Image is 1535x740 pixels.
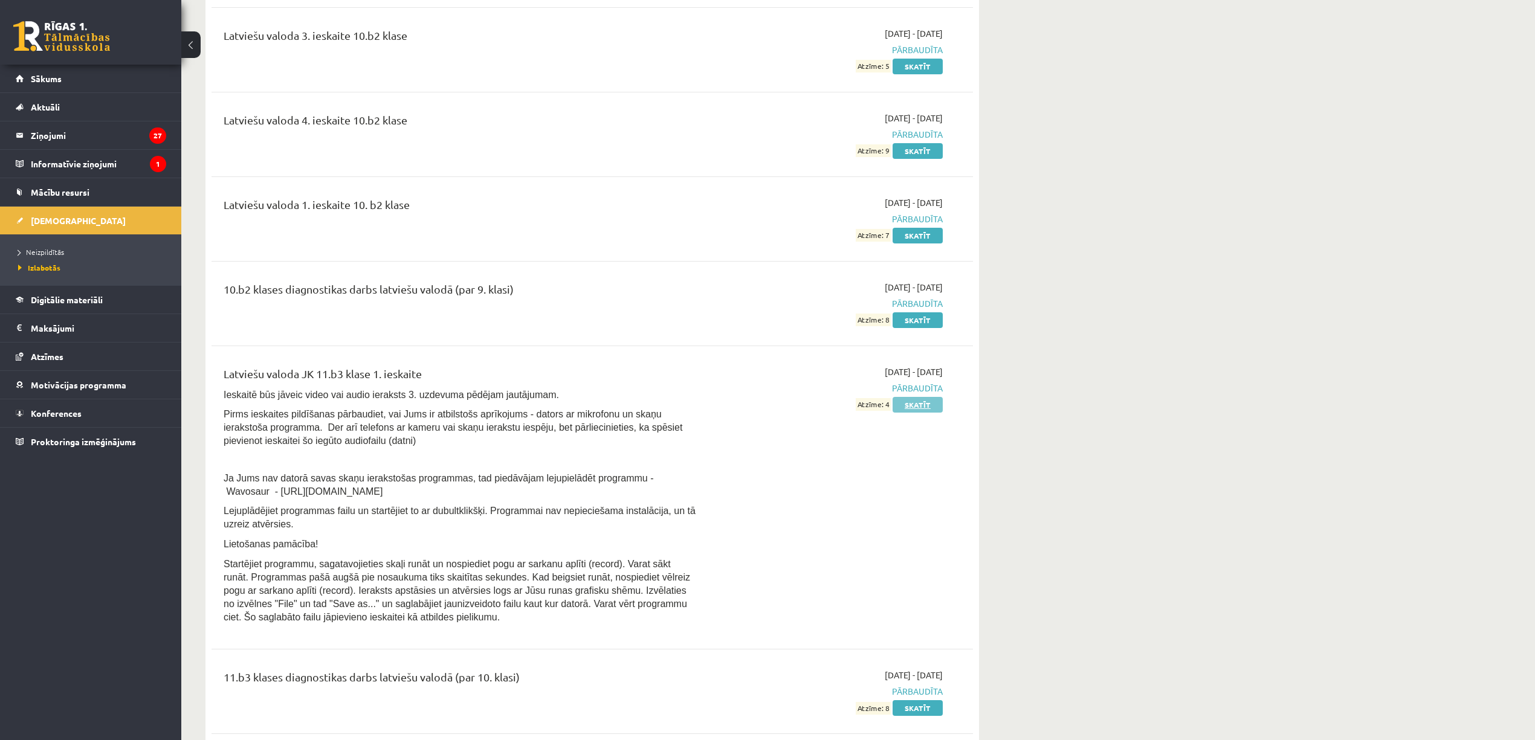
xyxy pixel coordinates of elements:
[31,408,82,419] span: Konferences
[885,669,943,681] span: [DATE] - [DATE]
[893,143,943,159] a: Skatīt
[856,144,891,157] span: Atzīme: 9
[224,365,697,388] div: Latviešu valoda JK 11.b3 klase 1. ieskaite
[224,559,690,622] span: Startējiet programmu, sagatavojieties skaļi runāt un nospiediet pogu ar sarkanu aplīti (record). ...
[856,229,891,242] span: Atzīme: 7
[150,156,166,172] i: 1
[224,539,318,549] span: Lietošanas pamācība!
[31,215,126,226] span: [DEMOGRAPHIC_DATA]
[224,506,696,529] span: Lejuplādējiet programmas failu un startējiet to ar dubultklikšķi. Programmai nav nepieciešama ins...
[31,379,126,390] span: Motivācijas programma
[856,702,891,715] span: Atzīme: 8
[224,27,697,50] div: Latviešu valoda 3. ieskaite 10.b2 klase
[893,312,943,328] a: Skatīt
[224,669,697,691] div: 11.b3 klases diagnostikas darbs latviešu valodā (par 10. klasi)
[16,371,166,399] a: Motivācijas programma
[893,700,943,716] a: Skatīt
[16,93,166,121] a: Aktuāli
[715,213,943,225] span: Pārbaudīta
[31,121,166,149] legend: Ziņojumi
[31,351,63,362] span: Atzīmes
[893,397,943,413] a: Skatīt
[715,382,943,394] span: Pārbaudīta
[16,121,166,149] a: Ziņojumi27
[715,297,943,310] span: Pārbaudīta
[856,398,891,411] span: Atzīme: 4
[13,21,110,51] a: Rīgas 1. Tālmācības vidusskola
[16,314,166,342] a: Maksājumi
[18,263,60,272] span: Izlabotās
[16,207,166,234] a: [DEMOGRAPHIC_DATA]
[31,187,89,198] span: Mācību resursi
[18,247,64,257] span: Neizpildītās
[893,228,943,243] a: Skatīt
[885,281,943,294] span: [DATE] - [DATE]
[715,685,943,698] span: Pārbaudīta
[16,428,166,455] a: Proktoringa izmēģinājums
[16,65,166,92] a: Sākums
[885,112,943,124] span: [DATE] - [DATE]
[224,112,697,134] div: Latviešu valoda 4. ieskaite 10.b2 klase
[31,150,166,178] legend: Informatīvie ziņojumi
[31,294,103,305] span: Digitālie materiāli
[224,196,697,219] div: Latviešu valoda 1. ieskaite 10. b2 klase
[149,127,166,144] i: 27
[18,246,169,257] a: Neizpildītās
[31,436,136,447] span: Proktoringa izmēģinājums
[224,390,559,400] span: Ieskaitē būs jāveic video vai audio ieraksts 3. uzdevuma pēdējam jautājumam.
[16,150,166,178] a: Informatīvie ziņojumi1
[18,262,169,273] a: Izlabotās
[885,365,943,378] span: [DATE] - [DATE]
[16,286,166,314] a: Digitālie materiāli
[715,43,943,56] span: Pārbaudīta
[893,59,943,74] a: Skatīt
[16,343,166,370] a: Atzīmes
[16,178,166,206] a: Mācību resursi
[224,281,697,303] div: 10.b2 klases diagnostikas darbs latviešu valodā (par 9. klasi)
[224,473,653,497] span: Ja Jums nav datorā savas skaņu ierakstošas programmas, tad piedāvājam lejupielādēt programmu - Wa...
[224,409,682,446] span: Pirms ieskaites pildīšanas pārbaudiet, vai Jums ir atbilstošs aprīkojums - dators ar mikrofonu un...
[856,60,891,72] span: Atzīme: 5
[31,101,60,112] span: Aktuāli
[16,399,166,427] a: Konferences
[31,73,62,84] span: Sākums
[856,314,891,326] span: Atzīme: 8
[31,314,166,342] legend: Maksājumi
[715,128,943,141] span: Pārbaudīta
[885,196,943,209] span: [DATE] - [DATE]
[885,27,943,40] span: [DATE] - [DATE]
